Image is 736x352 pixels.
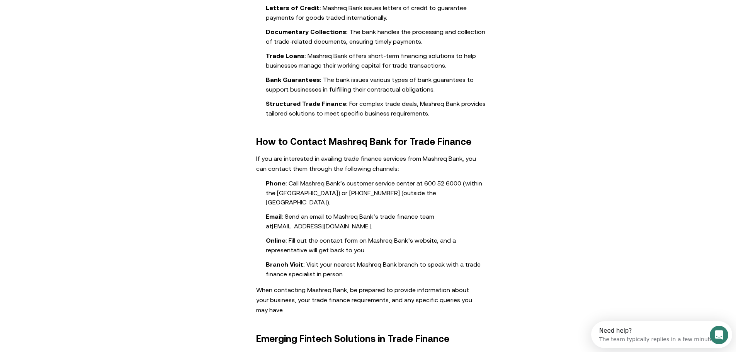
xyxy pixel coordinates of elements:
[266,211,490,231] li: : Send an email to Mashreq Bank’s trade finance team at .
[266,28,346,35] strong: Documentary Collections
[266,76,320,83] strong: Bank Guarantees
[256,285,480,315] p: When contacting Mashreq Bank, be prepared to provide information about your business, your trade ...
[591,321,732,348] iframe: Intercom live chat discovery launcher
[266,3,490,22] li: : Mashreq Bank issues letters of credit to guarantee payments for goods traded internationally.
[256,136,480,147] h2: How to Contact Mashreq Bank for Trade Finance
[266,237,286,244] strong: Online
[266,75,490,94] li: : The bank issues various types of bank guarantees to support businesses in fulfilling their cont...
[266,235,490,255] li: : Fill out the contact form on Mashreq Bank’s website, and a representative will get back to you.
[266,99,490,118] li: : For complex trade deals, Mashreq Bank provides tailored solutions to meet specific business req...
[272,223,371,230] a: [EMAIL_ADDRESS][DOMAIN_NAME]
[266,213,282,220] strong: Email
[266,180,286,187] strong: Phone
[266,178,490,207] li: : Call Mashreq Bank’s customer service center at 600 52 6000 (within the [GEOGRAPHIC_DATA]) or [P...
[256,153,480,173] p: If you are interested in availing trade finance services from Mashreq Bank, you can contact them ...
[710,326,728,344] iframe: Intercom live chat
[3,3,150,24] div: Open Intercom Messenger
[266,52,304,59] strong: Trade Loans
[266,4,320,11] strong: Letters of Credit
[8,13,127,21] div: The team typically replies in a few minutes.
[266,261,303,268] strong: Branch Visit
[8,7,127,13] div: Need help?
[256,333,480,344] h2: Emerging Fintech Solutions in Trade Finance
[266,51,490,70] li: : Mashreq Bank offers short-term financing solutions to help businesses manage their working capi...
[266,100,346,107] strong: Structured Trade Finance
[266,259,490,279] li: : Visit your nearest Mashreq Bank branch to speak with a trade finance specialist in person.
[266,27,490,46] li: : The bank handles the processing and collection of trade-related documents, ensuring timely paym...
